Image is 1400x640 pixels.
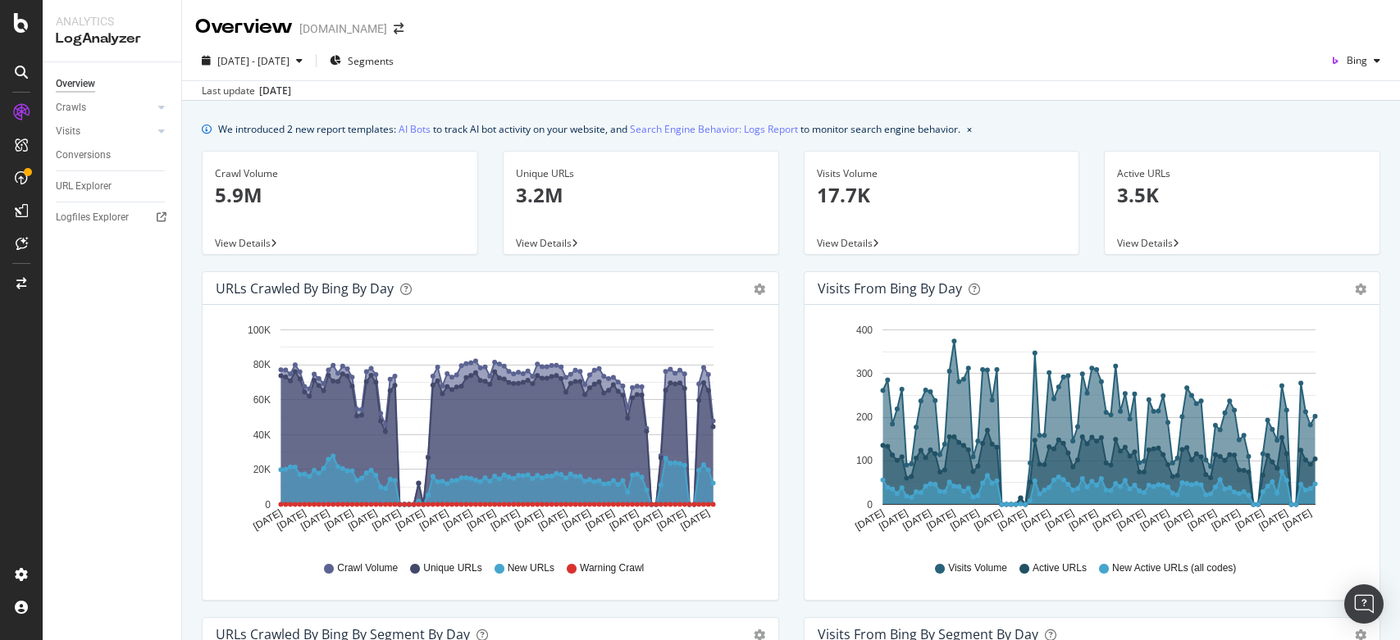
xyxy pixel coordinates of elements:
[248,325,271,336] text: 100K
[1256,507,1289,533] text: [DATE]
[218,120,960,138] div: We introduced 2 new report templates: to track AI bot activity on your website, and to monitor se...
[1185,507,1218,533] text: [DATE]
[1117,236,1173,250] span: View Details
[489,507,522,533] text: [DATE]
[584,507,617,533] text: [DATE]
[202,120,1380,138] div: info banner
[1090,507,1123,533] text: [DATE]
[855,456,872,467] text: 100
[441,507,474,533] text: [DATE]
[1033,561,1087,575] span: Active URLs
[394,23,404,34] div: arrow-right-arrow-left
[56,75,170,93] a: Overview
[630,120,798,138] a: Search Engine Behavior: Logs Report
[1138,507,1170,533] text: [DATE]
[513,507,545,533] text: [DATE]
[215,181,465,209] p: 5.9M
[1043,507,1076,533] text: [DATE]
[348,54,394,68] span: Segments
[56,147,170,164] a: Conversions
[215,166,465,181] div: Crawl Volume
[877,507,910,533] text: [DATE]
[417,507,450,533] text: [DATE]
[1209,507,1242,533] text: [DATE]
[560,507,593,533] text: [DATE]
[972,507,1005,533] text: [DATE]
[216,280,394,297] div: URLs Crawled by Bing by day
[1233,507,1265,533] text: [DATE]
[1347,53,1367,67] span: Bing
[679,507,712,533] text: [DATE]
[853,507,886,533] text: [DATE]
[817,236,873,250] span: View Details
[275,507,308,533] text: [DATE]
[1161,507,1194,533] text: [DATE]
[253,394,271,406] text: 60K
[608,507,641,533] text: [DATE]
[217,54,290,68] span: [DATE] - [DATE]
[516,236,572,250] span: View Details
[924,507,957,533] text: [DATE]
[1117,166,1367,181] div: Active URLs
[754,284,765,295] div: gear
[536,507,569,533] text: [DATE]
[1344,584,1384,624] div: Open Intercom Messenger
[855,368,872,379] text: 300
[56,123,153,140] a: Visits
[1112,561,1236,575] span: New Active URLs (all codes)
[1355,284,1366,295] div: gear
[259,84,291,98] div: [DATE]
[56,123,80,140] div: Visits
[963,117,976,141] button: close banner
[818,280,962,297] div: Visits from Bing by day
[1066,507,1099,533] text: [DATE]
[399,120,431,138] a: AI Bots
[465,507,498,533] text: [DATE]
[56,99,153,116] a: Crawls
[996,507,1028,533] text: [DATE]
[817,166,1067,181] div: Visits Volume
[56,178,112,195] div: URL Explorer
[253,429,271,441] text: 40K
[1114,507,1147,533] text: [DATE]
[56,209,170,226] a: Logfiles Explorer
[56,147,111,164] div: Conversions
[56,13,168,30] div: Analytics
[423,561,481,575] span: Unique URLs
[948,561,1007,575] span: Visits Volume
[56,209,129,226] div: Logfiles Explorer
[202,84,291,98] div: Last update
[195,13,293,41] div: Overview
[818,318,1359,546] svg: A chart.
[817,181,1067,209] p: 17.7K
[580,561,644,575] span: Warning Crawl
[56,30,168,48] div: LogAnalyzer
[1324,48,1387,74] button: Bing
[299,20,387,37] div: [DOMAIN_NAME]
[195,48,309,74] button: [DATE] - [DATE]
[56,99,86,116] div: Crawls
[394,507,426,533] text: [DATE]
[265,499,271,511] text: 0
[322,507,355,533] text: [DATE]
[901,507,933,533] text: [DATE]
[1117,181,1367,209] p: 3.5K
[216,318,757,546] div: A chart.
[516,166,766,181] div: Unique URLs
[253,464,271,475] text: 20K
[855,411,872,423] text: 200
[1280,507,1313,533] text: [DATE]
[337,561,398,575] span: Crawl Volume
[56,75,95,93] div: Overview
[56,178,170,195] a: URL Explorer
[346,507,379,533] text: [DATE]
[948,507,981,533] text: [DATE]
[516,181,766,209] p: 3.2M
[253,360,271,371] text: 80K
[855,325,872,336] text: 400
[299,507,331,533] text: [DATE]
[1019,507,1052,533] text: [DATE]
[215,236,271,250] span: View Details
[251,507,284,533] text: [DATE]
